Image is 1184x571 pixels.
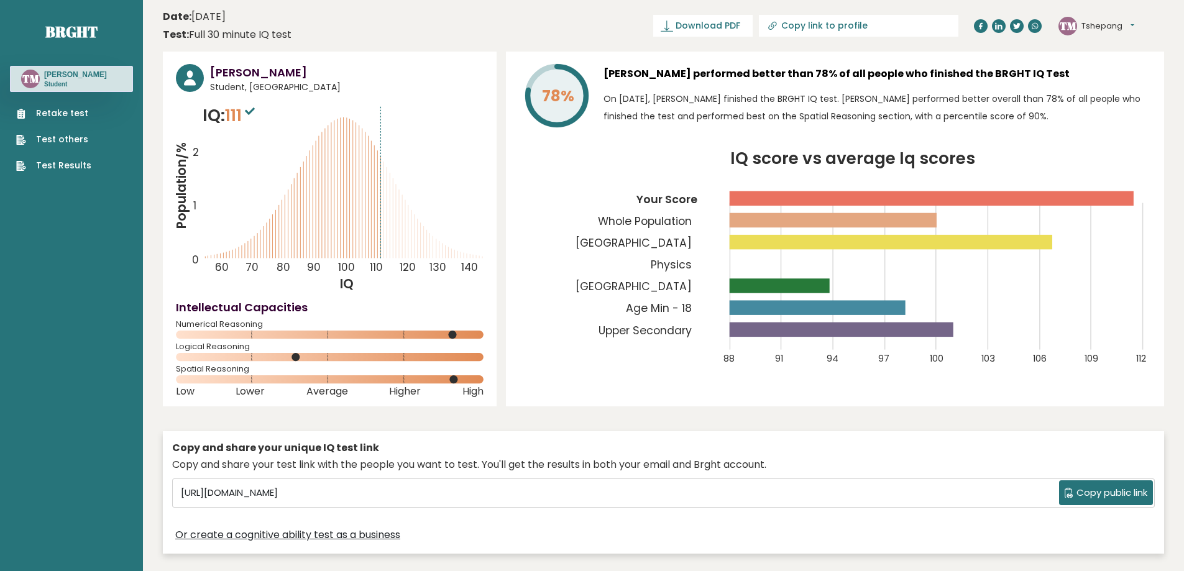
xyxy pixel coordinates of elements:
[192,252,199,267] tspan: 0
[176,389,195,394] span: Low
[598,214,692,229] tspan: Whole Population
[462,389,484,394] span: High
[338,260,355,275] tspan: 100
[16,159,91,172] a: Test Results
[1085,352,1099,365] tspan: 109
[163,27,291,42] div: Full 30 minute IQ test
[878,352,889,365] tspan: 97
[730,147,975,170] tspan: IQ score vs average Iq scores
[173,142,190,229] tspan: Population/%
[44,80,107,89] p: Student
[210,81,484,94] span: Student, [GEOGRAPHIC_DATA]
[430,260,447,275] tspan: 130
[172,457,1155,472] div: Copy and share your test link with the people you want to test. You'll get the results in both yo...
[176,344,484,349] span: Logical Reasoning
[653,15,753,37] a: Download PDF
[176,299,484,316] h4: Intellectual Capacities
[44,70,107,80] h3: [PERSON_NAME]
[225,104,258,127] span: 111
[370,260,383,275] tspan: 110
[172,441,1155,455] div: Copy and share your unique IQ test link
[307,260,321,275] tspan: 90
[277,260,290,275] tspan: 80
[175,528,400,542] a: Or create a cognitive ability test as a business
[210,64,484,81] h3: [PERSON_NAME]
[163,9,191,24] b: Date:
[930,352,944,365] tspan: 100
[576,235,692,250] tspan: [GEOGRAPHIC_DATA]
[193,145,199,160] tspan: 2
[982,352,996,365] tspan: 103
[163,27,189,42] b: Test:
[576,280,692,295] tspan: [GEOGRAPHIC_DATA]
[306,389,348,394] span: Average
[827,352,838,365] tspan: 94
[246,260,259,275] tspan: 70
[1076,486,1147,500] span: Copy public link
[16,133,91,146] a: Test others
[22,71,39,86] text: TM
[45,22,98,42] a: Brght
[603,64,1151,84] h3: [PERSON_NAME] performed better than 78% of all people who finished the BRGHT IQ Test
[16,107,91,120] a: Retake test
[651,257,692,272] tspan: Physics
[1081,20,1134,32] button: Tshepang
[626,301,692,316] tspan: Age Min - 18
[236,389,265,394] span: Lower
[1137,352,1147,365] tspan: 112
[163,9,226,24] time: [DATE]
[176,322,484,327] span: Numerical Reasoning
[461,260,478,275] tspan: 140
[193,198,196,213] tspan: 1
[1060,18,1076,32] text: TM
[676,19,740,32] span: Download PDF
[599,323,692,338] tspan: Upper Secondary
[1059,480,1153,505] button: Copy public link
[1034,352,1047,365] tspan: 106
[723,352,735,365] tspan: 88
[400,260,416,275] tspan: 120
[341,275,354,293] tspan: IQ
[389,389,421,394] span: Higher
[203,103,258,128] p: IQ:
[636,192,697,207] tspan: Your Score
[176,367,484,372] span: Spatial Reasoning
[542,85,574,107] tspan: 78%
[775,352,783,365] tspan: 91
[215,260,229,275] tspan: 60
[603,90,1151,125] p: On [DATE], [PERSON_NAME] finished the BRGHT IQ test. [PERSON_NAME] performed better overall than ...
